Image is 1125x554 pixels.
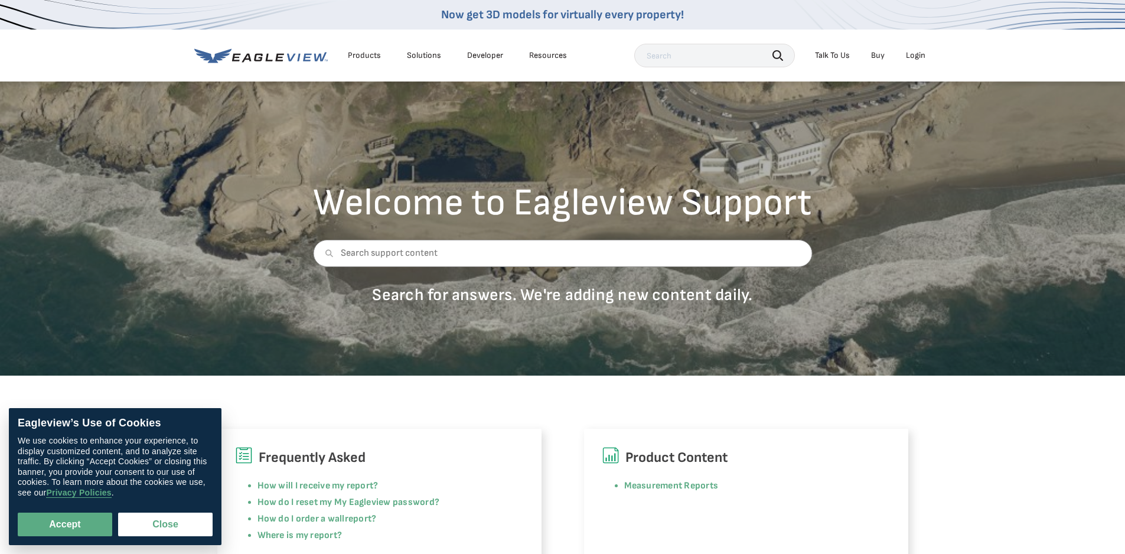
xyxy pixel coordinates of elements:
[313,240,812,267] input: Search support content
[257,497,440,508] a: How do I reset my My Eagleview password?
[18,417,213,430] div: Eagleview’s Use of Cookies
[235,447,524,469] h6: Frequently Asked
[371,513,376,524] a: ?
[345,513,371,524] a: report
[602,447,891,469] h6: Product Content
[313,184,812,222] h2: Welcome to Eagleview Support
[624,480,719,491] a: Measurement Reports
[46,488,111,498] a: Privacy Policies
[441,8,684,22] a: Now get 3D models for virtually every property!
[634,44,795,67] input: Search
[529,50,567,61] div: Resources
[118,513,213,536] button: Close
[18,436,213,498] div: We use cookies to enhance your experience, to display customized content, and to analyze site tra...
[906,50,925,61] div: Login
[257,530,343,541] a: Where is my report?
[313,285,812,305] p: Search for answers. We're adding new content daily.
[467,50,503,61] a: Developer
[815,50,850,61] div: Talk To Us
[871,50,885,61] a: Buy
[407,50,441,61] div: Solutions
[257,480,379,491] a: How will I receive my report?
[348,50,381,61] div: Products
[257,513,345,524] a: How do I order a wall
[18,513,112,536] button: Accept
